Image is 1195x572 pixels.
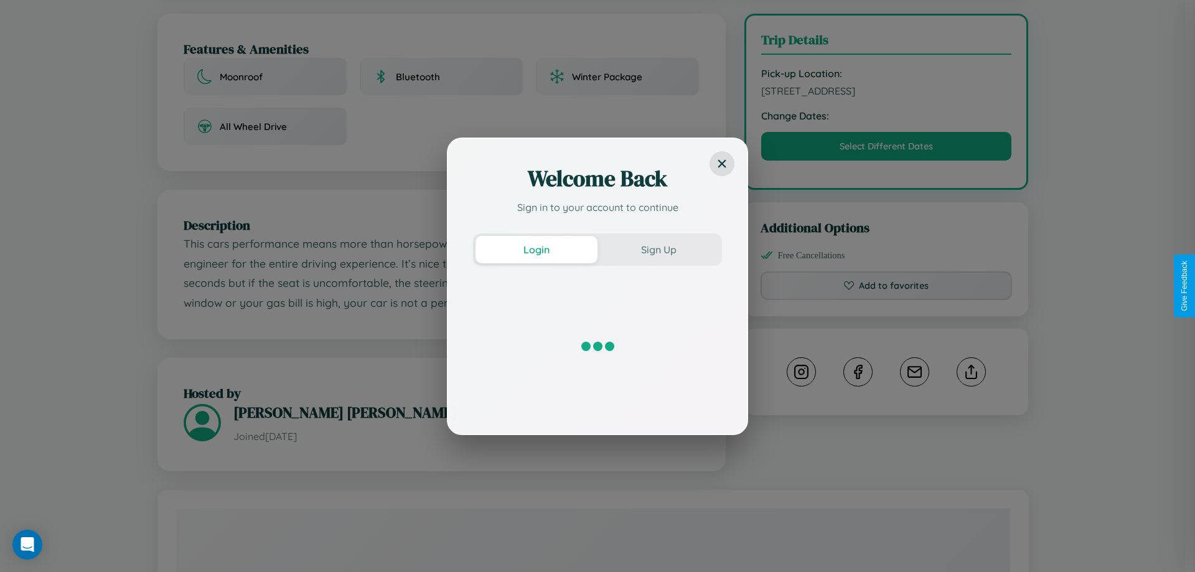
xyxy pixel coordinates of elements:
p: Sign in to your account to continue [473,200,722,215]
div: Give Feedback [1180,261,1189,311]
button: Sign Up [597,236,719,263]
h2: Welcome Back [473,164,722,194]
div: Open Intercom Messenger [12,530,42,560]
button: Login [476,236,597,263]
